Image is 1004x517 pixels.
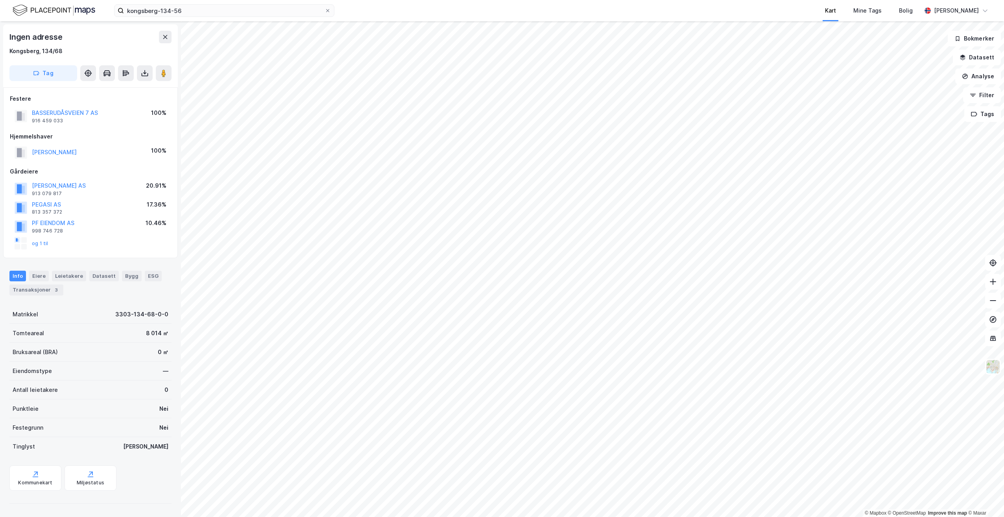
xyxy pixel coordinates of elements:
div: Tomteareal [13,329,44,338]
div: 3303-134-68-0-0 [115,310,168,319]
div: Matrikkel [13,310,38,319]
div: ESG [145,271,162,281]
div: Antall leietakere [13,385,58,395]
div: Bolig [899,6,913,15]
div: 100% [151,146,166,155]
img: logo.f888ab2527a4732fd821a326f86c7f29.svg [13,4,95,17]
button: Tag [9,65,77,81]
div: Kontrollprogram for chat [965,479,1004,517]
div: [PERSON_NAME] [123,442,168,451]
input: Søk på adresse, matrikkel, gårdeiere, leietakere eller personer [124,5,325,17]
div: 100% [151,108,166,118]
div: 17.36% [147,200,166,209]
div: 10.46% [146,218,166,228]
div: 916 459 033 [32,118,63,124]
button: Bokmerker [948,31,1001,46]
div: Bygg [122,271,142,281]
div: Mine Tags [853,6,882,15]
div: 3 [52,286,60,294]
div: Hjemmelshaver [10,132,171,141]
img: Z [986,359,1000,374]
button: Datasett [953,50,1001,65]
div: Nei [159,423,168,432]
div: — [163,366,168,376]
div: Ingen adresse [9,31,64,43]
div: 20.91% [146,181,166,190]
div: Gårdeiere [10,167,171,176]
div: Miljøstatus [77,480,104,486]
div: 8 014 ㎡ [146,329,168,338]
div: 0 ㎡ [158,347,168,357]
div: Datasett [89,271,119,281]
div: Punktleie [13,404,39,414]
iframe: Chat Widget [965,479,1004,517]
button: Tags [964,106,1001,122]
button: Filter [963,87,1001,103]
div: Kart [825,6,836,15]
div: Eiendomstype [13,366,52,376]
div: Eiere [29,271,49,281]
div: Nei [159,404,168,414]
div: Info [9,271,26,281]
div: 913 079 817 [32,190,62,197]
div: 0 [164,385,168,395]
div: Festere [10,94,171,103]
div: Festegrunn [13,423,43,432]
div: Transaksjoner [9,284,63,295]
a: Mapbox [865,510,886,516]
div: Kongsberg, 134/68 [9,46,63,56]
div: 813 357 372 [32,209,62,215]
div: 998 746 728 [32,228,63,234]
div: [PERSON_NAME] [934,6,979,15]
div: Tinglyst [13,442,35,451]
a: Improve this map [928,510,967,516]
div: Kommunekart [18,480,52,486]
div: Leietakere [52,271,86,281]
div: Bruksareal (BRA) [13,347,58,357]
button: Analyse [955,68,1001,84]
a: OpenStreetMap [888,510,926,516]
